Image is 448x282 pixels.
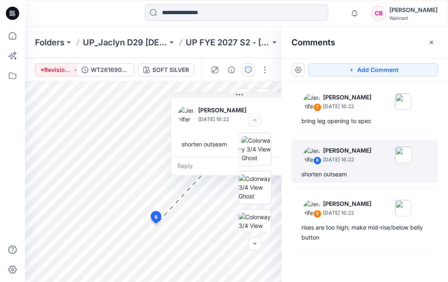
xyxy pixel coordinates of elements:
div: rises are too high; make mid-rise/below belly button [301,223,428,242]
p: [DATE] 16:22 [323,156,371,164]
img: Colorway 3/4 View Ghost [241,136,271,162]
div: shorten outseam [178,136,301,152]
button: WT2616909_ADM_Rev 2_AMERICANA NOTCH SET [76,63,134,77]
a: UP FYE 2027 S2 - [PERSON_NAME] D29 [DEMOGRAPHIC_DATA] Sleepwear [186,37,270,48]
div: SOFT SILVER [152,65,189,74]
img: Jennifer Yerkes [178,106,194,123]
p: [PERSON_NAME] [323,146,371,156]
p: [DATE] 16:22 [198,115,266,124]
div: shorten outseam [301,169,428,179]
p: [PERSON_NAME] [323,92,371,102]
div: 7 [313,103,321,111]
p: [PERSON_NAME] [198,105,266,115]
p: [DATE] 16:22 [323,102,371,111]
span: 6 [154,213,158,221]
div: Walmart [389,15,438,21]
img: Jennifer Yerkes [303,146,320,163]
div: bring leg opening to spec [301,116,428,126]
img: Colorway 3/4 View Ghost [239,213,271,239]
div: Reply [171,157,308,175]
button: SOFT SILVER [138,63,194,77]
p: [PERSON_NAME] [323,199,371,209]
button: Details [225,63,238,77]
div: 6 [313,156,321,165]
a: Folders [35,37,65,48]
h2: Comments [291,37,335,47]
a: UP_Jaclyn D29 [DEMOGRAPHIC_DATA] Sleep [83,37,167,48]
div: WT2616909_ADM_Rev 2_AMERICANA NOTCH SET [91,65,129,74]
button: Add Comment [308,63,438,77]
p: [DATE] 16:22 [323,209,371,217]
img: Colorway 3/4 View Ghost [239,174,271,200]
div: [PERSON_NAME] [389,5,438,15]
div: CB [371,6,386,21]
img: Jennifer Yerkes [303,200,320,216]
img: Jennifer Yerkes [303,93,320,110]
div: 5 [313,210,321,218]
